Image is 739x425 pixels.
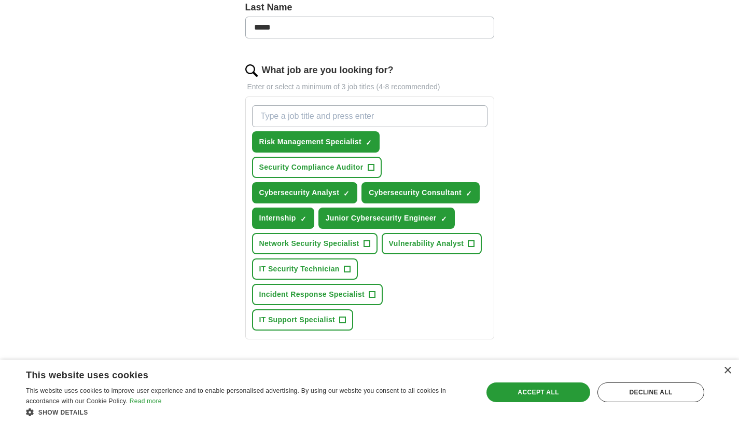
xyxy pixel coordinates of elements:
[262,63,394,77] label: What job are you looking for?
[245,64,258,77] img: search.png
[326,213,437,224] span: Junior Cybersecurity Engineer
[466,189,472,198] span: ✓
[252,105,487,127] input: Type a job title and press enter
[366,139,372,147] span: ✓
[259,136,361,147] span: Risk Management Specialist
[361,182,480,203] button: Cybersecurity Consultant✓
[26,387,446,405] span: This website uses cookies to improve user experience and to enable personalised advertising. By u...
[252,309,354,331] button: IT Support Specialist
[259,289,365,300] span: Incident Response Specialist
[252,157,382,178] button: Security Compliance Auditor
[259,314,336,325] span: IT Support Specialist
[441,215,447,223] span: ✓
[259,187,340,198] span: Cybersecurity Analyst
[597,382,704,402] div: Decline all
[259,213,296,224] span: Internship
[26,407,469,417] div: Show details
[130,397,162,405] a: Read more, opens a new window
[382,233,482,254] button: Vulnerability Analyst
[369,187,462,198] span: Cybersecurity Consultant
[259,238,359,249] span: Network Security Specialist
[723,367,731,375] div: Close
[26,366,443,381] div: This website uses cookies
[252,182,358,203] button: Cybersecurity Analyst✓
[252,208,314,229] button: Internship✓
[245,1,494,15] label: Last Name
[252,258,358,280] button: IT Security Technician
[252,131,380,153] button: Risk Management Specialist✓
[318,208,455,229] button: Junior Cybersecurity Engineer✓
[300,215,306,223] span: ✓
[259,162,364,173] span: Security Compliance Auditor
[252,284,383,305] button: Incident Response Specialist
[252,233,378,254] button: Network Security Specialist
[259,264,340,275] span: IT Security Technician
[486,382,590,402] div: Accept all
[245,81,494,92] p: Enter or select a minimum of 3 job titles (4-8 recommended)
[389,238,464,249] span: Vulnerability Analyst
[38,409,88,416] span: Show details
[343,189,350,198] span: ✓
